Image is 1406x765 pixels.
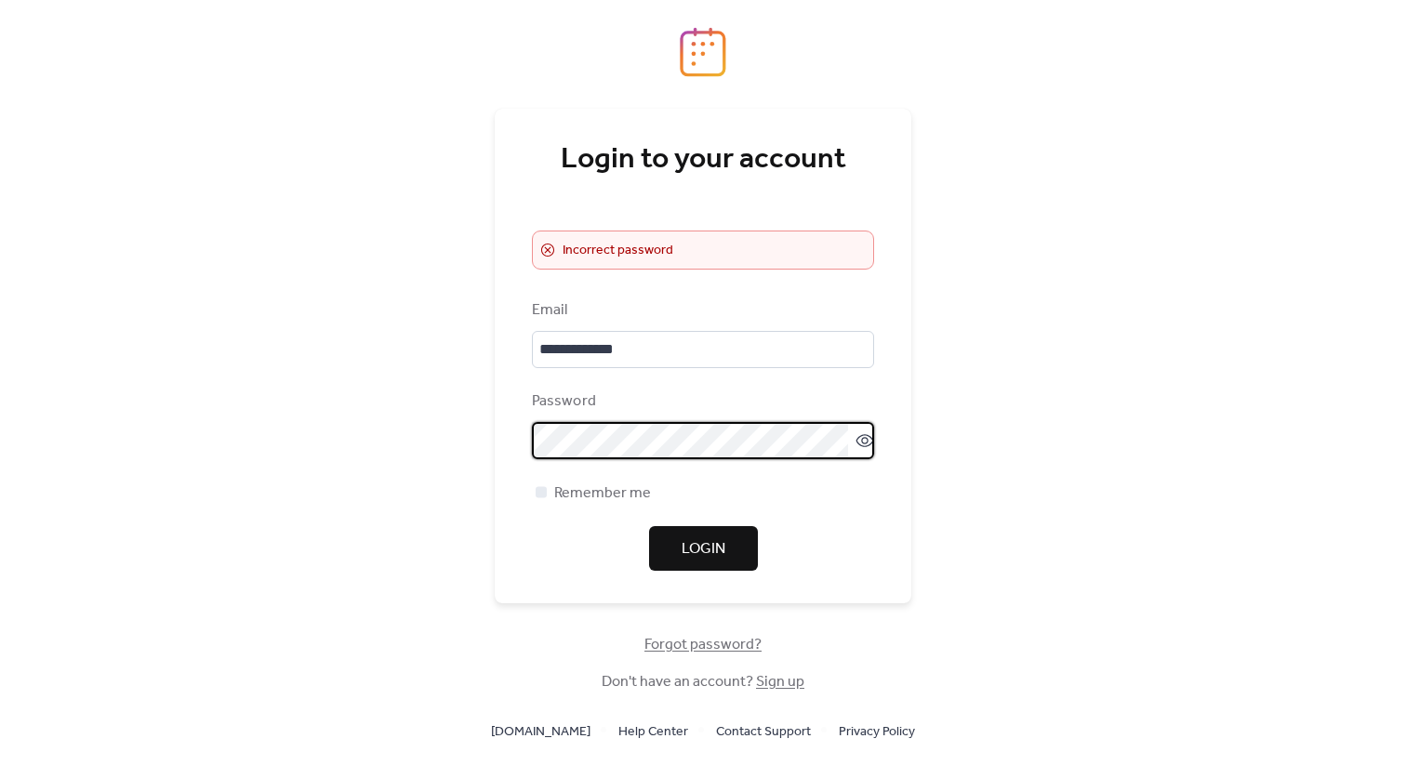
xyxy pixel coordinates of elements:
[563,240,673,262] span: Incorrect password
[716,721,811,744] span: Contact Support
[532,299,870,322] div: Email
[839,721,915,744] span: Privacy Policy
[491,719,590,743] a: [DOMAIN_NAME]
[680,27,726,77] img: logo
[839,719,915,743] a: Privacy Policy
[532,390,870,413] div: Password
[618,719,688,743] a: Help Center
[644,634,762,656] span: Forgot password?
[602,671,804,693] span: Don't have an account?
[716,719,811,743] a: Contact Support
[682,538,725,561] span: Login
[532,141,874,178] div: Login to your account
[756,667,804,696] a: Sign up
[649,526,758,571] button: Login
[491,721,590,744] span: [DOMAIN_NAME]
[618,721,688,744] span: Help Center
[554,482,651,505] span: Remember me
[644,640,762,650] a: Forgot password?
